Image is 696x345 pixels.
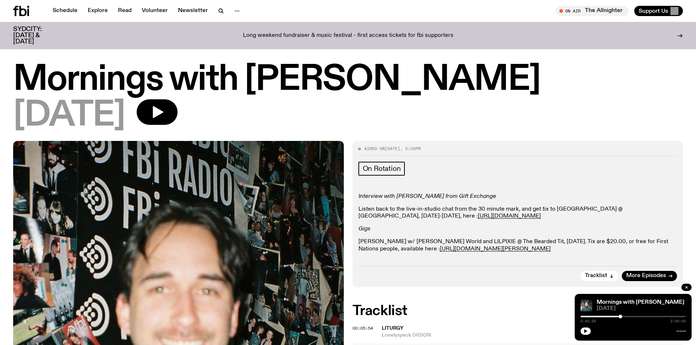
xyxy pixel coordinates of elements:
h2: Tracklist [353,304,683,318]
span: [DATE] [13,99,125,132]
p: Listen back to the live-in-studio chat from the 30 minute mark, and get tix to [GEOGRAPHIC_DATA] ... [358,206,677,220]
span: 00:05:54 [353,325,373,331]
span: Liturgy [382,326,403,331]
a: Schedule [48,6,82,16]
em: Interview with [PERSON_NAME] from Gift Exchange [358,193,496,199]
h3: SYDCITY: [DATE] & [DATE] [13,26,60,45]
button: Support Us [634,6,683,16]
a: More Episodes [622,271,677,281]
em: Gigs [358,226,370,232]
span: On Rotation [363,165,401,173]
h1: Mornings with [PERSON_NAME] [13,64,683,96]
span: [DATE] [597,306,686,311]
a: On Rotation [358,162,405,176]
a: Mornings with [PERSON_NAME] [597,299,684,305]
a: Volunteer [137,6,172,16]
span: [DATE] [385,146,400,152]
span: More Episodes [626,273,666,279]
p: Long weekend fundraiser & music festival - first access tickets for fbi supporters [243,32,453,39]
span: , 5:00pm [400,146,421,152]
a: [URL][DOMAIN_NAME][PERSON_NAME] [440,246,551,252]
button: On AirThe Allnighter [556,6,628,16]
a: Newsletter [174,6,212,16]
a: Explore [83,6,112,16]
a: [URL][DOMAIN_NAME] [478,213,541,219]
span: Support Us [639,8,668,14]
img: Radio presenter Ben Hansen sits in front of a wall of photos and an fbi radio sign. Film photo. B... [581,300,592,311]
button: 00:05:54 [353,326,373,330]
span: Aired on [364,146,385,152]
span: 0:45:26 [581,319,596,323]
span: Tracklist [585,273,607,279]
a: Read [114,6,136,16]
p: [PERSON_NAME] w/ [PERSON_NAME] World and LILPIXIE @ The Bearded Tit, [DATE]. Tix are $20.00, or f... [358,238,677,252]
button: Tracklist [581,271,618,281]
span: Lonelyspeck OIOION [382,332,683,339]
span: 2:00:00 [670,319,686,323]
